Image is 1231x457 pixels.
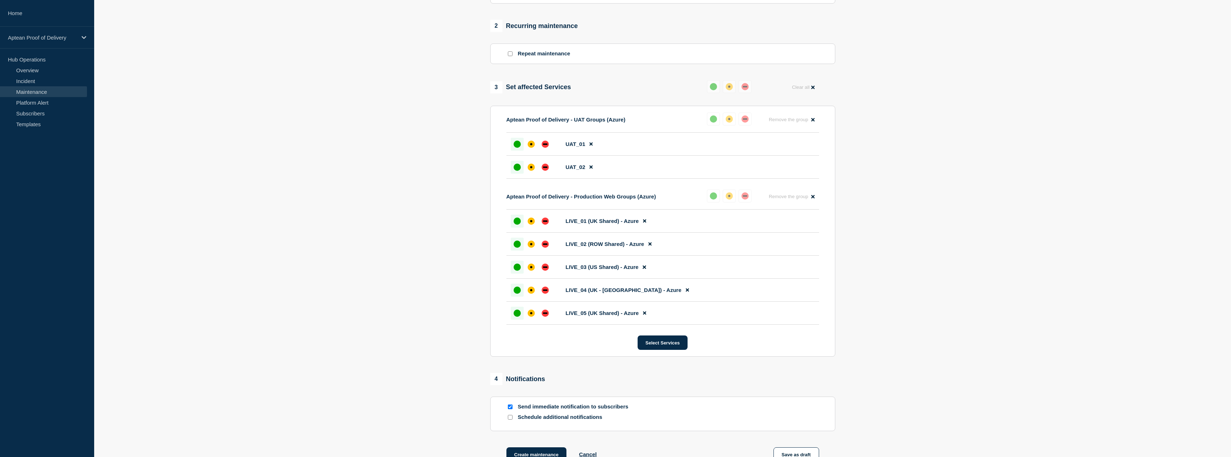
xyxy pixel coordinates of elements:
[566,218,639,224] span: LIVE_01 (UK Shared) - Azure
[490,20,502,32] span: 2
[566,241,644,247] span: LIVE_02 (ROW Shared) - Azure
[528,141,535,148] div: affected
[518,403,633,410] p: Send immediate notification to subscribers
[707,113,720,125] button: up
[739,113,752,125] button: down
[518,50,570,57] p: Repeat maintenance
[514,164,521,171] div: up
[726,192,733,200] div: affected
[769,194,808,199] span: Remove the group
[506,116,625,123] p: Aptean Proof of Delivery - UAT Groups (Azure)
[566,164,585,170] span: UAT_02
[8,35,77,41] p: Aptean Proof of Delivery
[726,83,733,90] div: affected
[741,192,749,200] div: down
[514,241,521,248] div: up
[528,164,535,171] div: affected
[514,310,521,317] div: up
[528,310,535,317] div: affected
[490,81,571,93] div: Set affected Services
[769,117,808,122] span: Remove the group
[490,81,502,93] span: 3
[723,113,736,125] button: affected
[638,335,688,350] button: Select Services
[764,113,819,127] button: Remove the group
[542,218,549,225] div: down
[741,83,749,90] div: down
[787,80,819,94] button: Clear all
[506,193,656,200] p: Aptean Proof of Delivery - Production Web Groups (Azure)
[528,241,535,248] div: affected
[723,189,736,202] button: affected
[508,415,513,420] input: Schedule additional notifications
[508,51,513,56] input: Repeat maintenance
[566,287,681,293] span: LIVE_04 (UK - [GEOGRAPHIC_DATA]) - Azure
[514,287,521,294] div: up
[566,310,639,316] span: LIVE_05 (UK Shared) - Azure
[518,414,633,421] p: Schedule additional notifications
[542,287,549,294] div: down
[723,80,736,93] button: affected
[542,141,549,148] div: down
[508,405,513,409] input: Send immediate notification to subscribers
[528,264,535,271] div: affected
[490,373,545,385] div: Notifications
[528,287,535,294] div: affected
[514,141,521,148] div: up
[490,20,578,32] div: Recurring maintenance
[710,115,717,123] div: up
[710,192,717,200] div: up
[764,189,819,204] button: Remove the group
[707,80,720,93] button: up
[739,189,752,202] button: down
[739,80,752,93] button: down
[514,218,521,225] div: up
[490,373,502,385] span: 4
[528,218,535,225] div: affected
[542,264,549,271] div: down
[542,241,549,248] div: down
[514,264,521,271] div: up
[710,83,717,90] div: up
[542,164,549,171] div: down
[707,189,720,202] button: up
[542,310,549,317] div: down
[726,115,733,123] div: affected
[566,264,639,270] span: LIVE_03 (US Shared) - Azure
[566,141,585,147] span: UAT_01
[741,115,749,123] div: down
